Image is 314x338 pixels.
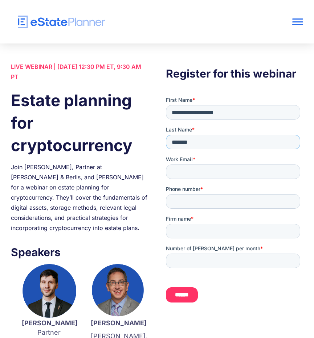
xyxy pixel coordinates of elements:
h3: Speakers [11,244,148,260]
strong: [PERSON_NAME] [22,319,78,327]
strong: [PERSON_NAME] [91,319,147,327]
div: LIVE WEBINAR | [DATE] 12:30 PM ET, 9:30 AM PT [11,62,148,82]
h3: Register for this webinar [166,65,303,82]
p: Partner [22,318,76,337]
div: Join [PERSON_NAME], Partner at [PERSON_NAME] & Berlis, and [PERSON_NAME] for a webinar on estate ... [11,162,148,233]
a: home [11,16,245,28]
iframe: Form 0 [166,96,303,309]
h1: Estate planning for cryptocurrency [11,89,148,157]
